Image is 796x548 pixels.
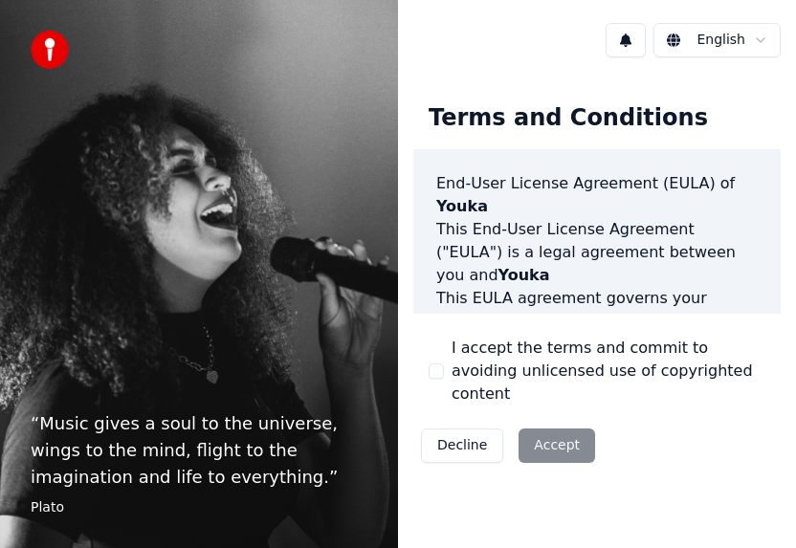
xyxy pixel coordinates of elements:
div: Terms and Conditions [413,88,723,149]
span: Youka [436,197,488,215]
p: This End-User License Agreement ("EULA") is a legal agreement between you and [436,218,758,287]
span: Youka [498,266,550,284]
button: Decline [421,428,503,463]
span: Youka [640,312,692,330]
footer: Plato [31,498,367,517]
p: This EULA agreement governs your acquisition and use of our software ("Software") directly from o... [436,287,758,402]
img: youka [31,31,69,69]
h3: End-User License Agreement (EULA) of [436,172,758,218]
label: I accept the terms and commit to avoiding unlicensed use of copyrighted content [452,337,765,406]
p: “ Music gives a soul to the universe, wings to the mind, flight to the imagination and life to ev... [31,410,367,491]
